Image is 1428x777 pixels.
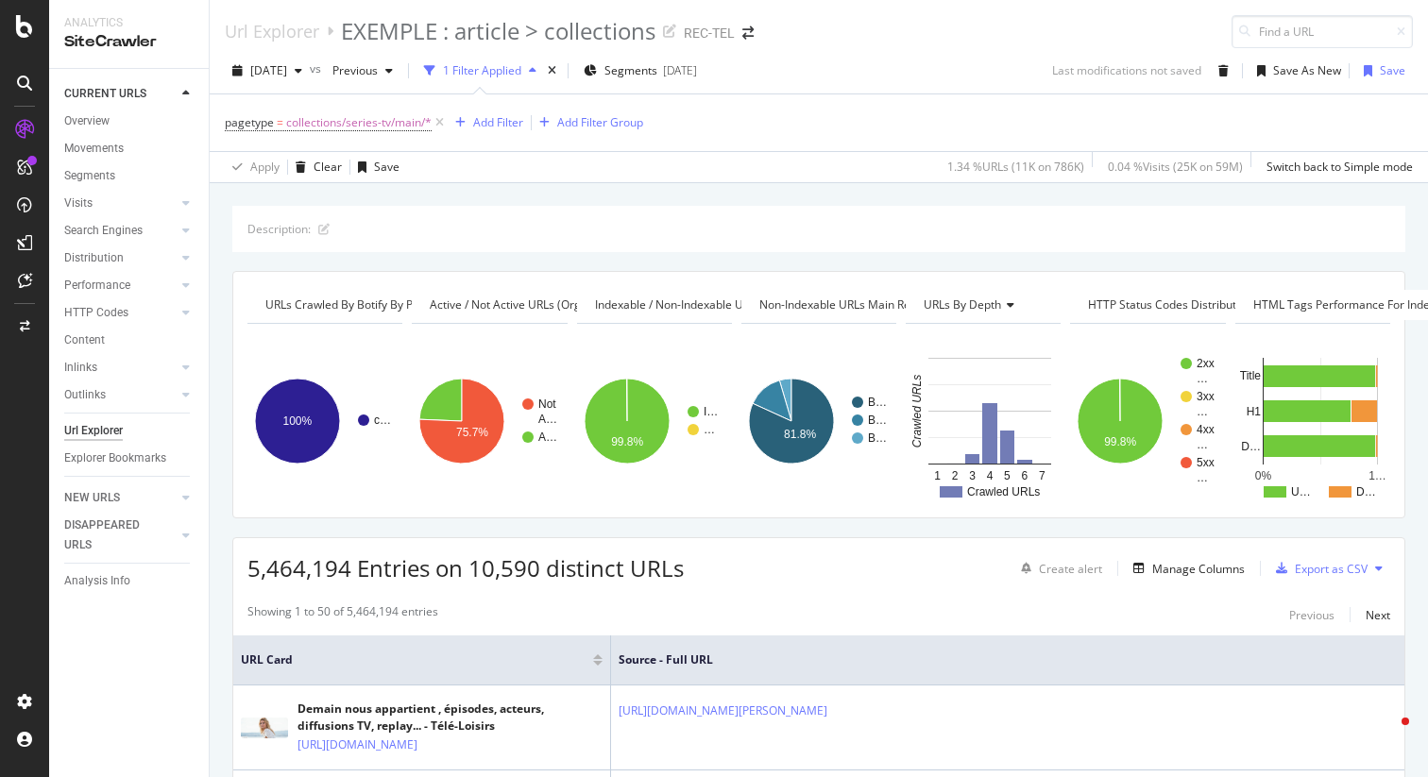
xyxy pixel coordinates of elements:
[64,221,143,241] div: Search Engines
[64,385,106,405] div: Outlinks
[64,248,177,268] a: Distribution
[1239,370,1261,383] text: Title
[64,31,194,53] div: SiteCrawler
[64,84,146,104] div: CURRENT URLS
[64,421,195,441] a: Url Explorer
[1249,56,1341,86] button: Save As New
[604,62,657,78] span: Segments
[64,194,177,213] a: Visits
[247,603,438,626] div: Showing 1 to 50 of 5,464,194 entries
[576,56,705,86] button: Segments[DATE]
[64,221,177,241] a: Search Engines
[64,358,97,378] div: Inlinks
[297,735,417,754] a: [URL][DOMAIN_NAME]
[225,56,310,86] button: [DATE]
[868,396,887,409] text: B…
[247,552,684,583] span: 5,464,194 Entries on 10,590 distinct URLs
[64,385,177,405] a: Outlinks
[297,701,603,735] div: Demain nous appartient , épisodes, acteurs, diffusions TV, replay... - Télé-Loisirs
[868,431,887,445] text: B…
[277,114,283,130] span: =
[341,15,655,47] div: EXEMPLE : article > collections
[288,152,342,182] button: Clear
[934,469,941,482] text: 1
[448,111,523,134] button: Add Filter
[247,221,311,237] div: Description:
[64,111,195,131] a: Overview
[456,426,488,439] text: 75.7%
[1013,553,1102,583] button: Create alert
[64,139,195,159] a: Movements
[247,339,400,503] svg: A chart.
[473,114,523,130] div: Add Filter
[1088,296,1252,312] span: HTTP Status Codes Distribution
[225,21,319,42] a: Url Explorer
[906,339,1059,503] div: A chart.
[64,166,195,186] a: Segments
[577,339,730,503] svg: A chart.
[1039,561,1102,577] div: Create alert
[1197,438,1208,451] text: …
[325,56,400,86] button: Previous
[684,24,735,42] div: REC-TEL
[314,159,342,175] div: Clear
[1366,607,1390,623] div: Next
[374,414,391,427] text: c…
[64,194,93,213] div: Visits
[595,296,825,312] span: Indexable / Non-Indexable URLs distribution
[1255,469,1272,482] text: 0%
[1197,357,1215,370] text: 2xx
[64,15,194,31] div: Analytics
[784,429,816,442] text: 81.8%
[64,166,115,186] div: Segments
[1273,62,1341,78] div: Save As New
[64,571,130,591] div: Analysis Info
[1295,561,1368,577] div: Export as CSV
[443,62,521,78] div: 1 Filter Applied
[241,651,588,668] span: URL Card
[742,26,754,40] div: arrow-right-arrow-left
[262,290,484,320] h4: URLs Crawled By Botify By pagetype
[64,571,195,591] a: Analysis Info
[1070,339,1223,503] svg: A chart.
[1364,713,1409,758] iframe: Intercom live chat
[64,276,177,296] a: Performance
[64,421,123,441] div: Url Explorer
[374,159,399,175] div: Save
[412,339,565,503] svg: A chart.
[1268,553,1368,583] button: Export as CSV
[756,290,964,320] h4: Non-Indexable URLs Main Reason
[1368,469,1386,482] text: 1…
[250,62,287,78] span: 2025 Sep. 30th
[64,139,124,159] div: Movements
[64,303,177,323] a: HTTP Codes
[987,469,994,482] text: 4
[538,431,557,444] text: A…
[910,375,924,448] text: Crawled URLs
[1197,405,1208,418] text: …
[64,276,130,296] div: Performance
[265,296,455,312] span: URLs Crawled By Botify By pagetype
[1039,469,1045,482] text: 7
[64,448,195,468] a: Explorer Bookmarks
[64,515,177,555] a: DISAPPEARED URLS
[544,61,560,80] div: times
[557,114,643,130] div: Add Filter Group
[759,296,936,312] span: Non-Indexable URLs Main Reason
[741,339,894,503] svg: A chart.
[1241,440,1261,453] text: D…
[1366,603,1390,626] button: Next
[225,152,280,182] button: Apply
[947,159,1084,175] div: 1.34 % URLs ( 11K on 786K )
[64,330,105,350] div: Content
[1197,390,1215,403] text: 3xx
[663,62,697,78] div: [DATE]
[64,488,120,508] div: NEW URLS
[1356,56,1405,86] button: Save
[64,248,124,268] div: Distribution
[538,397,556,411] text: Not
[1197,372,1208,385] text: …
